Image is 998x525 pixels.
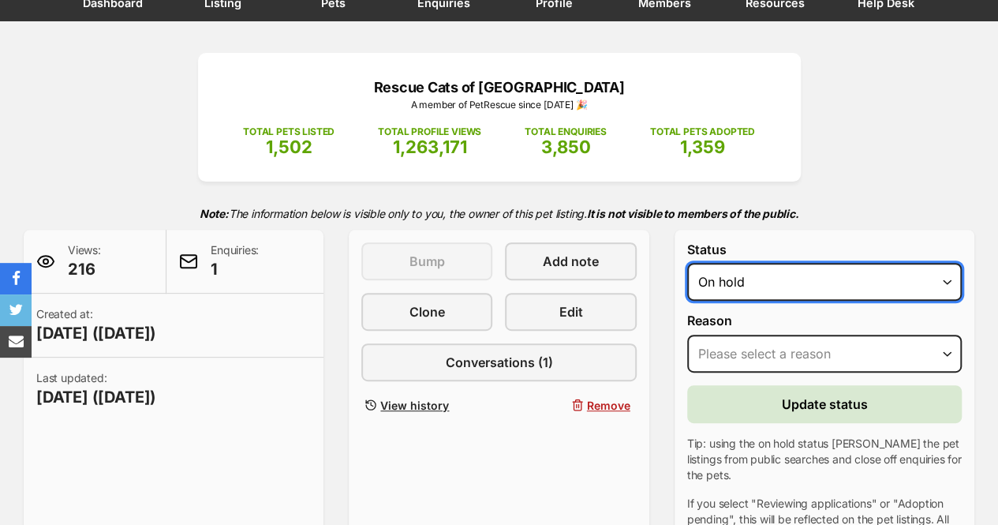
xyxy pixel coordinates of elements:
[541,137,591,157] span: 3,850
[68,258,101,280] span: 216
[781,395,867,414] span: Update status
[36,370,156,408] p: Last updated:
[543,252,599,271] span: Add note
[243,125,335,139] p: TOTAL PETS LISTED
[393,137,467,157] span: 1,263,171
[587,207,799,220] strong: It is not visible to members of the public.
[68,242,101,280] p: Views:
[587,397,630,414] span: Remove
[266,137,312,157] span: 1,502
[505,242,636,280] a: Add note
[445,353,552,372] span: Conversations (1)
[361,242,492,280] button: Bump
[36,306,156,344] p: Created at:
[36,322,156,344] span: [DATE] ([DATE])
[687,385,962,423] button: Update status
[525,125,606,139] p: TOTAL ENQUIRIES
[222,77,777,98] p: Rescue Cats of [GEOGRAPHIC_DATA]
[409,302,445,321] span: Clone
[36,386,156,408] span: [DATE] ([DATE])
[361,343,636,381] a: Conversations (1)
[680,137,725,157] span: 1,359
[211,242,259,280] p: Enquiries:
[409,252,445,271] span: Bump
[24,197,974,230] p: The information below is visible only to you, the owner of this pet listing.
[559,302,583,321] span: Edit
[687,313,962,328] label: Reason
[361,394,492,417] a: View history
[505,394,636,417] button: Remove
[687,242,962,257] label: Status
[650,125,755,139] p: TOTAL PETS ADOPTED
[505,293,636,331] a: Edit
[361,293,492,331] a: Clone
[222,98,777,112] p: A member of PetRescue since [DATE] 🎉
[378,125,481,139] p: TOTAL PROFILE VIEWS
[211,258,259,280] span: 1
[200,207,229,220] strong: Note:
[687,436,962,483] p: Tip: using the on hold status [PERSON_NAME] the pet listings from public searches and close off e...
[380,397,449,414] span: View history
